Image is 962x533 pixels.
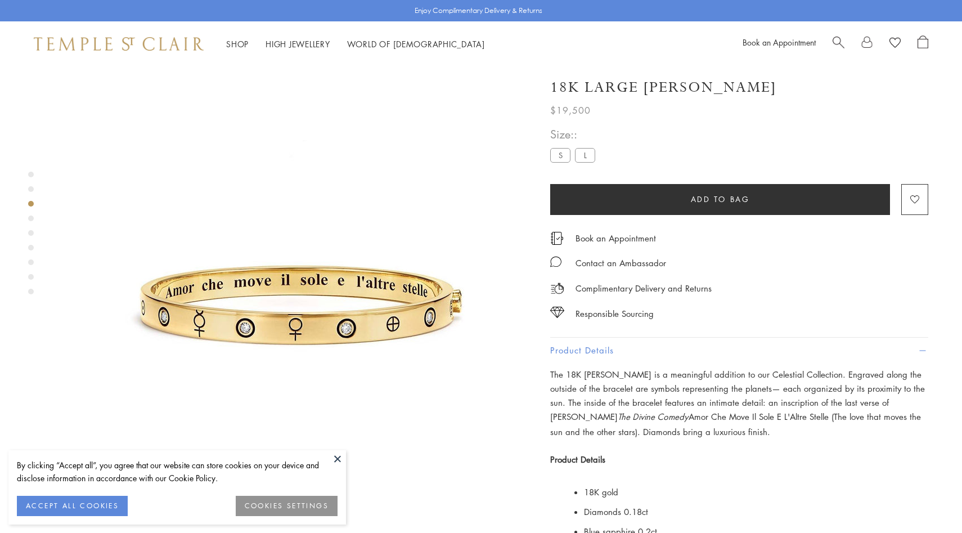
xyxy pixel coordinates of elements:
[550,307,564,318] img: icon_sourcing.svg
[550,184,890,215] button: Add to bag
[550,454,605,465] strong: Product Details
[906,480,951,522] iframe: Gorgias live chat messenger
[550,103,591,118] span: $19,500
[618,411,689,423] em: The Divine Comedy
[550,148,570,162] label: S
[550,78,776,97] h1: 18K Large [PERSON_NAME]
[34,37,204,51] img: Temple St. Clair
[73,66,523,517] img: B71825-ASTRID
[691,193,750,205] span: Add to bag
[347,38,485,50] a: World of [DEMOGRAPHIC_DATA]World of [DEMOGRAPHIC_DATA]
[550,281,564,295] img: icon_delivery.svg
[743,37,816,48] a: Book an Appointment
[584,482,928,502] li: 18K gold
[17,496,128,516] button: ACCEPT ALL COOKIES
[576,281,712,295] p: Complimentary Delivery and Returns
[550,232,564,245] img: icon_appointment.svg
[575,148,595,162] label: L
[226,38,249,50] a: ShopShop
[584,502,928,522] li: Diamonds 0.18ct
[889,35,901,52] a: View Wishlist
[576,232,656,244] a: Book an Appointment
[550,338,928,363] button: Product Details
[415,5,542,16] p: Enjoy Complimentary Delivery & Returns
[17,459,338,485] div: By clicking “Accept all”, you agree that our website can store cookies on your device and disclos...
[226,37,485,51] nav: Main navigation
[550,368,928,438] p: The 18K [PERSON_NAME] is a meaningful addition to our Celestial Collection. Engraved along the ou...
[550,125,600,144] span: Size::
[236,496,338,516] button: COOKIES SETTINGS
[918,35,928,52] a: Open Shopping Bag
[550,256,561,267] img: MessageIcon-01_2.svg
[28,169,34,303] div: Product gallery navigation
[266,38,330,50] a: High JewelleryHigh Jewellery
[576,256,666,270] div: Contact an Ambassador
[576,307,654,321] div: Responsible Sourcing
[833,35,844,52] a: Search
